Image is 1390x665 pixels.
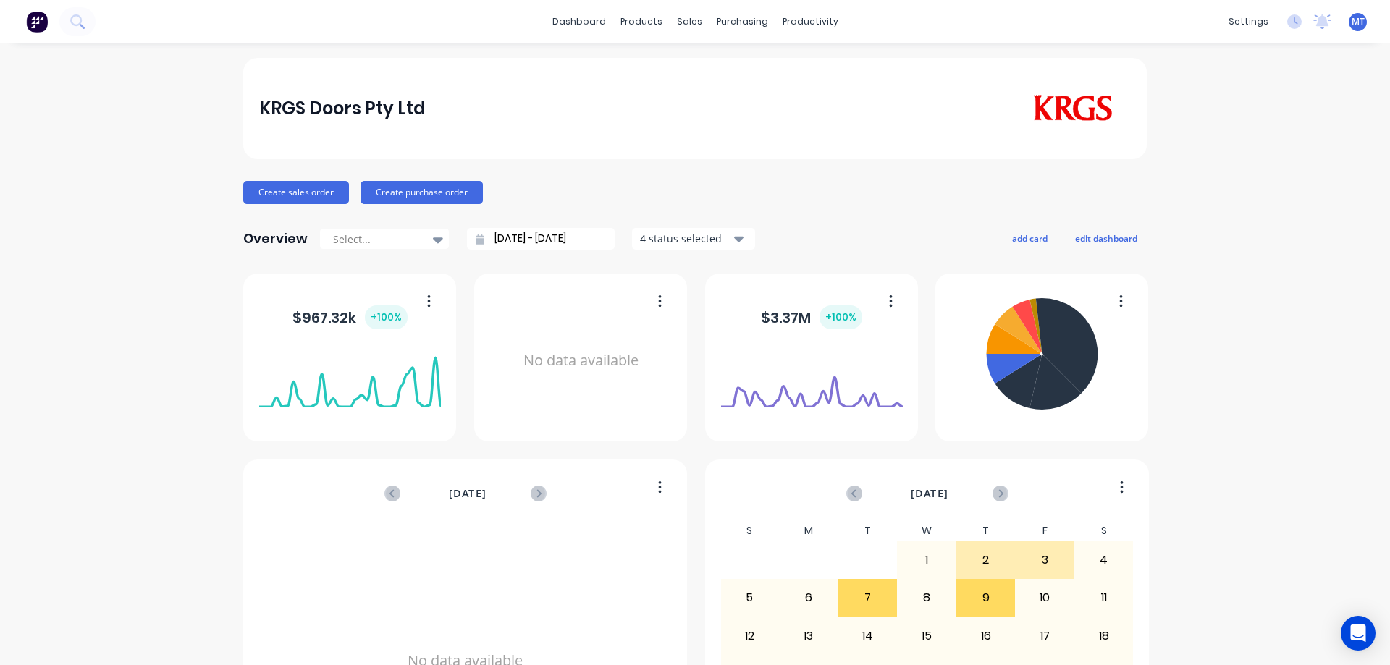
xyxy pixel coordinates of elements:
[720,520,780,541] div: S
[898,580,956,616] div: 8
[911,486,948,501] span: [DATE]
[957,542,1015,578] div: 2
[545,11,613,33] a: dashboard
[780,580,838,616] div: 6
[292,305,408,329] div: $ 967.32k
[839,580,897,616] div: 7
[1016,542,1074,578] div: 3
[670,11,709,33] div: sales
[898,542,956,578] div: 1
[1341,616,1376,651] div: Open Intercom Messenger
[1352,15,1365,28] span: MT
[1075,580,1133,616] div: 11
[897,520,956,541] div: W
[632,228,755,250] button: 4 status selected
[1075,542,1133,578] div: 4
[1003,229,1057,247] button: add card
[761,305,862,329] div: $ 3.37M
[721,618,779,654] div: 12
[820,305,862,329] div: + 100 %
[957,618,1015,654] div: 16
[1029,95,1116,122] img: KRGS Doors Pty Ltd
[839,618,897,654] div: 14
[490,292,672,429] div: No data available
[1015,520,1074,541] div: F
[1016,618,1074,654] div: 17
[1016,580,1074,616] div: 10
[365,305,408,329] div: + 100 %
[640,231,731,246] div: 4 status selected
[709,11,775,33] div: purchasing
[449,486,486,501] span: [DATE]
[1074,520,1134,541] div: S
[1075,618,1133,654] div: 18
[957,580,1015,616] div: 9
[243,181,349,204] button: Create sales order
[898,618,956,654] div: 15
[259,94,426,123] div: KRGS Doors Pty Ltd
[779,520,838,541] div: M
[361,181,483,204] button: Create purchase order
[775,11,846,33] div: productivity
[838,520,898,541] div: T
[721,580,779,616] div: 5
[1066,229,1147,247] button: edit dashboard
[243,224,308,253] div: Overview
[780,618,838,654] div: 13
[1221,11,1276,33] div: settings
[956,520,1016,541] div: T
[613,11,670,33] div: products
[26,11,48,33] img: Factory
